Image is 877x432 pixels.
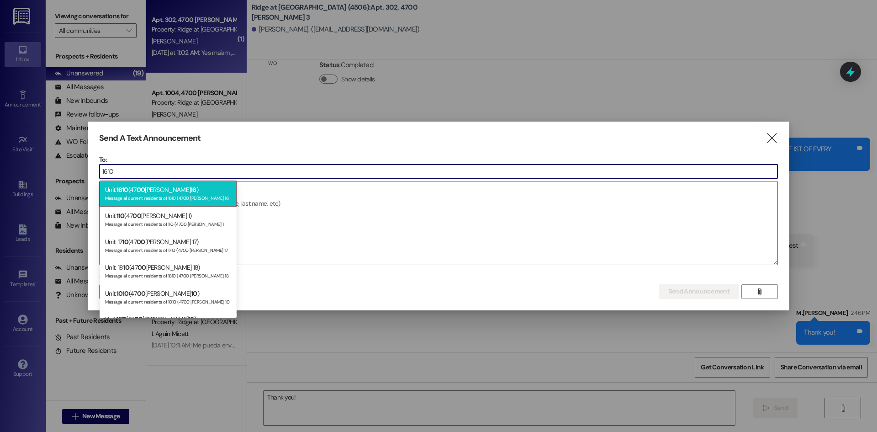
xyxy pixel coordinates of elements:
div: Message all current residents of 1810 (4700 [PERSON_NAME] 18 [105,271,231,279]
span: 00 [137,238,145,246]
span: 10 [191,289,197,298]
button: Send Announcement [659,284,739,299]
span: 1010 [116,289,129,298]
div: Unit: (47 [PERSON_NAME] ) [100,310,237,336]
span: 1611 [116,315,126,323]
span: 110 [116,212,125,220]
span: 10 [122,238,128,246]
label: Select announcement type (optional) [99,270,206,284]
div: Message all current residents of 1710 (4700 [PERSON_NAME] 17 [105,245,231,253]
span: 00 [137,186,145,194]
input: Type to select the units, buildings, or communities you want to message. (e.g. 'Unit 1A', 'Buildi... [100,165,777,178]
div: Message all current residents of 1010 (4700 [PERSON_NAME] 10 [105,297,231,305]
h3: Send A Text Announcement [99,133,201,144]
span: 16 [188,315,194,323]
span: 10 [123,263,129,272]
span: 16 [190,186,196,194]
div: Message all current residents of 1610 (4700 [PERSON_NAME] 16 [105,193,231,201]
div: Unit: (47 [PERSON_NAME] ) [100,284,237,310]
p: To: [99,155,778,164]
div: Message all current residents of 110 (4700 [PERSON_NAME] 1 [105,219,231,227]
span: Send Announcement [669,287,729,296]
span: 00 [132,212,141,220]
span: 00 [134,315,143,323]
div: Unit: (47 [PERSON_NAME] 1) [100,207,237,233]
div: Unit: (47 [PERSON_NAME] ) [100,181,237,207]
div: Unit: 17 (47 [PERSON_NAME] 17) [100,233,237,259]
span: 1610 [116,186,128,194]
span: 00 [137,289,146,298]
span: 00 [137,263,146,272]
div: Unit: 18 (47 [PERSON_NAME] 18) [100,258,237,284]
i:  [756,288,763,295]
i:  [766,133,778,143]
